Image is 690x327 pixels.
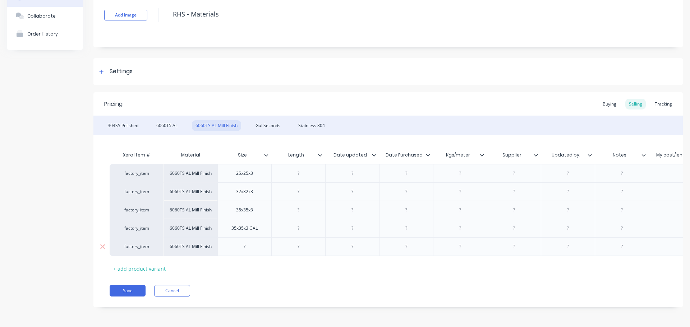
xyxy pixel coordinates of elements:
[110,148,164,162] div: Xero Item #
[110,67,133,76] div: Settings
[164,219,217,237] div: 6060TS AL Mill Finish
[325,148,379,162] div: Date updated
[217,146,267,164] div: Size
[651,99,676,109] div: Tracking
[595,146,644,164] div: Notes
[154,285,190,296] button: Cancel
[117,188,156,195] div: factory_item
[164,237,217,256] div: 6060TS AL Mill Finish
[164,182,217,201] div: 6060TS AL Mill Finish
[117,225,156,232] div: factory_item
[7,25,83,43] button: Order History
[164,164,217,182] div: 6060TS AL Mill Finish
[227,205,263,215] div: 35x35x3
[379,148,433,162] div: Date Purchased
[104,100,123,108] div: Pricing
[117,207,156,213] div: factory_item
[487,146,537,164] div: Supplier
[595,148,649,162] div: Notes
[541,146,590,164] div: Updated by:
[433,146,483,164] div: Kgs/meter
[117,170,156,177] div: factory_item
[217,148,271,162] div: Size
[541,148,595,162] div: Updated by:
[117,243,156,250] div: factory_item
[27,13,56,19] div: Collaborate
[110,285,146,296] button: Save
[192,120,241,131] div: 6060TS AL Mill Finish
[27,31,58,37] div: Order History
[295,120,328,131] div: Stainless 304
[104,10,147,20] button: Add image
[226,224,263,233] div: 35x35x3 GAL
[7,7,83,25] button: Collaborate
[379,146,429,164] div: Date Purchased
[110,263,169,274] div: + add product variant
[433,148,487,162] div: Kgs/meter
[104,120,142,131] div: 304SS Polished
[153,120,181,131] div: 6060T5 AL
[227,169,263,178] div: 25x25x3
[252,120,284,131] div: Gal Seconds
[271,148,325,162] div: Length
[169,6,624,23] textarea: RHS - Materials
[164,148,217,162] div: Material
[487,148,541,162] div: Supplier
[599,99,620,109] div: Buying
[164,201,217,219] div: 6060TS AL Mill Finish
[625,99,646,109] div: Selling
[227,187,263,196] div: 32x32x3
[325,146,375,164] div: Date updated
[271,146,321,164] div: Length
